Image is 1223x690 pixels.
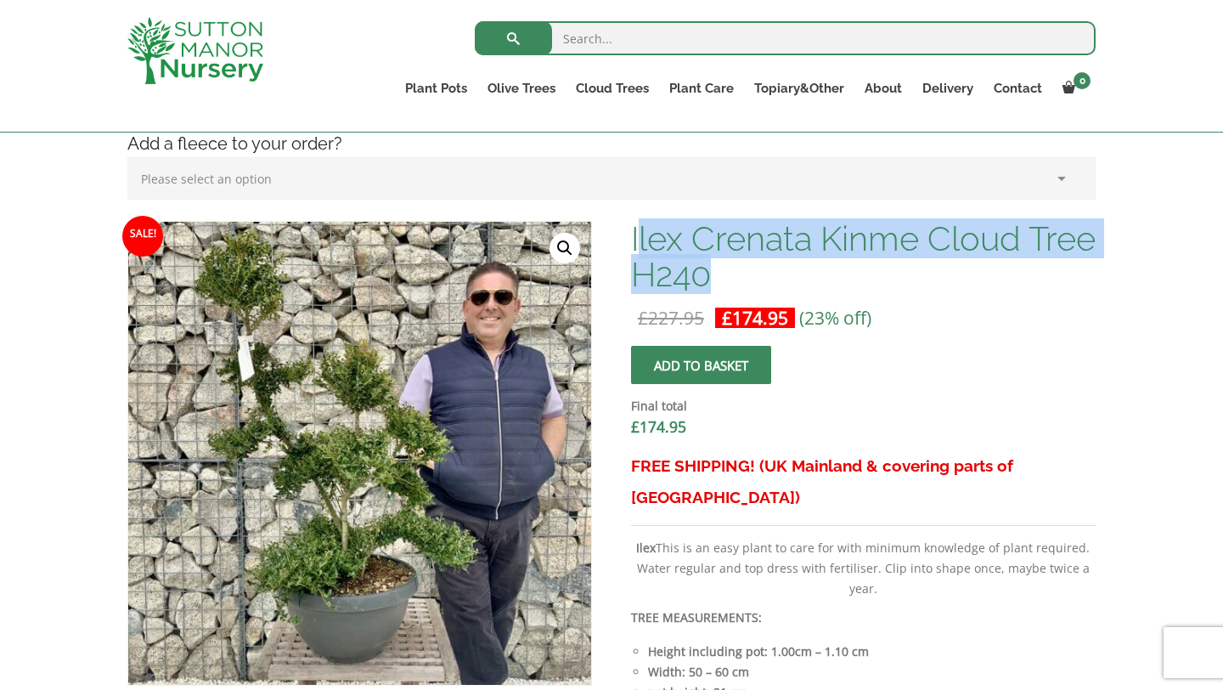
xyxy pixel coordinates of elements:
span: 0 [1074,72,1091,89]
h1: Ilex Crenata Kinme Cloud Tree H240 [631,221,1096,292]
a: View full-screen image gallery [550,233,580,263]
a: Plant Care [659,76,744,100]
span: (23% off) [799,306,871,330]
strong: Height including pot: 1.00cm – 1.10 cm [648,643,869,659]
strong: TREE MEASUREMENTS: [631,609,762,625]
bdi: 174.95 [722,306,788,330]
p: This is an easy plant to care for with minimum knowledge of plant required. Water regular and top... [631,538,1096,599]
span: Sale! [122,216,163,257]
img: logo [127,17,263,84]
dt: Final total [631,396,1096,416]
bdi: 227.95 [638,306,704,330]
strong: Width: 50 – 60 cm [648,664,749,680]
h3: FREE SHIPPING! (UK Mainland & covering parts of [GEOGRAPHIC_DATA]) [631,450,1096,513]
span: £ [638,306,648,330]
a: Cloud Trees [566,76,659,100]
b: Ilex [636,540,656,556]
a: About [854,76,912,100]
a: Contact [983,76,1052,100]
input: Search... [475,21,1096,55]
a: Olive Trees [477,76,566,100]
a: 0 [1052,76,1096,100]
span: £ [722,306,732,330]
button: Add to basket [631,346,771,384]
a: Topiary&Other [744,76,854,100]
span: £ [631,416,640,437]
bdi: 174.95 [631,416,686,437]
a: Plant Pots [395,76,477,100]
a: Delivery [912,76,983,100]
h4: Add a fleece to your order? [115,131,1108,157]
